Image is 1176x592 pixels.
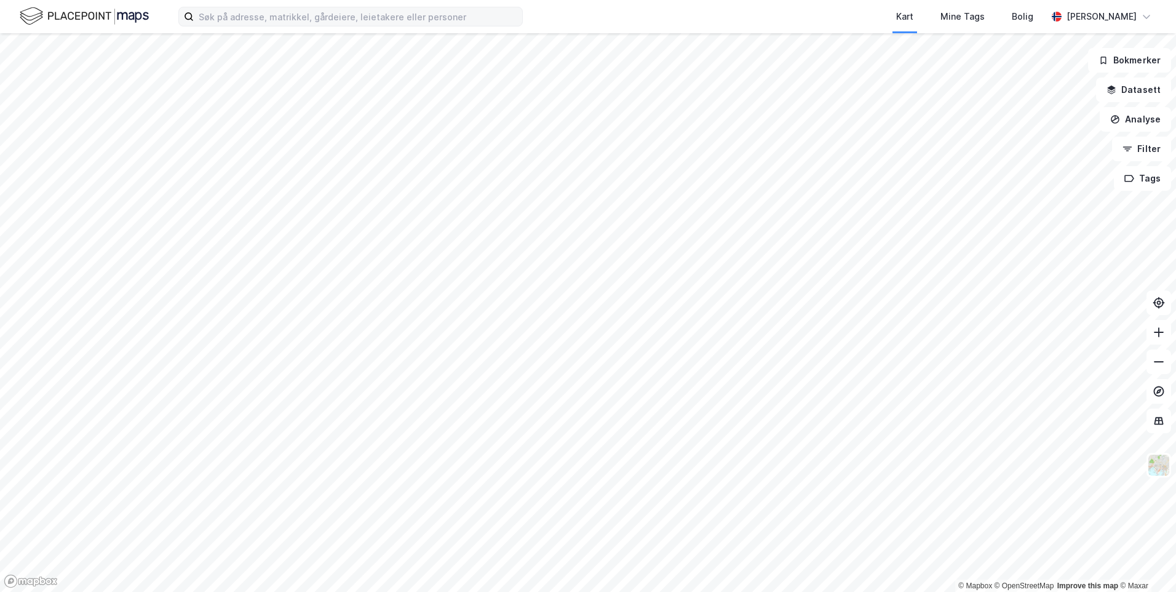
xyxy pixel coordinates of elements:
[4,574,58,588] a: Mapbox homepage
[1114,533,1176,592] div: Kontrollprogram for chat
[940,9,985,24] div: Mine Tags
[958,582,992,590] a: Mapbox
[896,9,913,24] div: Kart
[1114,166,1171,191] button: Tags
[1057,582,1118,590] a: Improve this map
[1112,137,1171,161] button: Filter
[1100,107,1171,132] button: Analyse
[20,6,149,27] img: logo.f888ab2527a4732fd821a326f86c7f29.svg
[1012,9,1033,24] div: Bolig
[1088,48,1171,73] button: Bokmerker
[1114,533,1176,592] iframe: Chat Widget
[194,7,522,26] input: Søk på adresse, matrikkel, gårdeiere, leietakere eller personer
[995,582,1054,590] a: OpenStreetMap
[1067,9,1137,24] div: [PERSON_NAME]
[1147,454,1170,477] img: Z
[1096,78,1171,102] button: Datasett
